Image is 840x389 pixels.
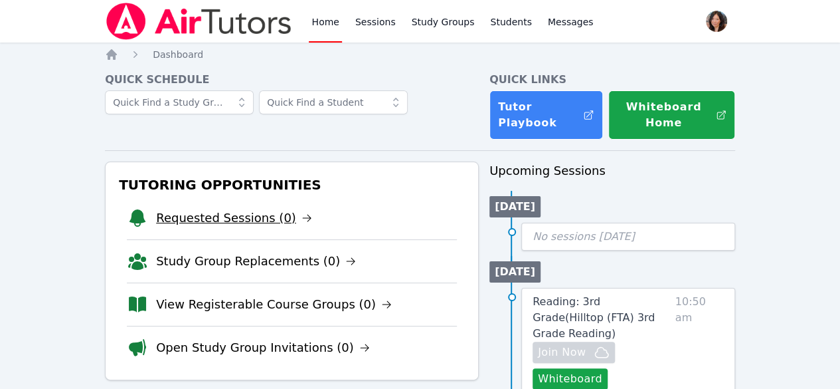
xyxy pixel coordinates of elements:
span: Join Now [538,344,586,360]
a: Study Group Replacements (0) [156,252,356,271]
span: Dashboard [153,49,203,60]
span: Reading: 3rd Grade ( Hilltop (FTA) 3rd Grade Reading ) [533,295,655,340]
h3: Tutoring Opportunities [116,173,467,197]
nav: Breadcrumb [105,48,735,61]
a: Open Study Group Invitations (0) [156,338,370,357]
span: Messages [548,15,594,29]
a: Requested Sessions (0) [156,209,312,227]
li: [DATE] [489,196,541,217]
a: Dashboard [153,48,203,61]
button: Whiteboard Home [608,90,735,140]
input: Quick Find a Study Group [105,90,254,114]
a: Tutor Playbook [489,90,603,140]
li: [DATE] [489,261,541,283]
a: View Registerable Course Groups (0) [156,295,392,314]
button: Join Now [533,342,615,363]
h3: Upcoming Sessions [489,162,735,180]
span: No sessions [DATE] [533,230,635,243]
a: Reading: 3rd Grade(Hilltop (FTA) 3rd Grade Reading) [533,294,670,342]
img: Air Tutors [105,3,293,40]
h4: Quick Links [489,72,735,88]
input: Quick Find a Student [259,90,408,114]
h4: Quick Schedule [105,72,479,88]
